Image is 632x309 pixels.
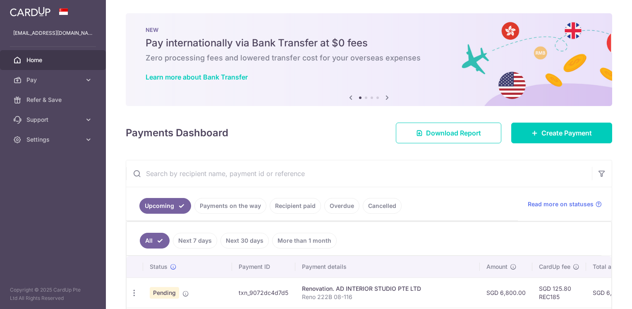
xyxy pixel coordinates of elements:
[126,160,592,187] input: Search by recipient name, payment id or reference
[126,13,612,106] img: Bank transfer banner
[150,263,168,271] span: Status
[146,53,592,63] h6: Zero processing fees and lowered transfer cost for your overseas expenses
[13,29,93,37] p: [EMAIL_ADDRESS][DOMAIN_NAME]
[532,278,586,308] td: SGD 125.80 REC185
[173,233,217,249] a: Next 7 days
[539,263,570,271] span: CardUp fee
[426,128,481,138] span: Download Report
[270,198,321,214] a: Recipient paid
[26,56,81,64] span: Home
[480,278,532,308] td: SGD 6,800.00
[126,126,228,140] h4: Payments Dashboard
[363,198,402,214] a: Cancelled
[528,200,594,208] span: Read more on statuses
[486,263,508,271] span: Amount
[272,233,337,249] a: More than 1 month
[528,200,602,208] a: Read more on statuses
[26,116,81,124] span: Support
[26,96,81,104] span: Refer & Save
[232,256,295,278] th: Payment ID
[146,73,248,81] a: Learn more about Bank Transfer
[10,7,50,17] img: CardUp
[541,128,592,138] span: Create Payment
[146,36,592,50] h5: Pay internationally via Bank Transfer at $0 fees
[150,287,179,299] span: Pending
[220,233,269,249] a: Next 30 days
[396,123,501,143] a: Download Report
[26,135,81,144] span: Settings
[26,76,81,84] span: Pay
[140,233,170,249] a: All
[302,285,473,293] div: Renovation. AD INTERIOR STUDIO PTE LTD
[302,293,473,301] p: Reno 222B 08-116
[511,123,612,143] a: Create Payment
[146,27,592,33] p: NEW
[324,198,359,214] a: Overdue
[295,256,480,278] th: Payment details
[593,263,620,271] span: Total amt.
[139,198,191,214] a: Upcoming
[232,278,295,308] td: txn_9072dc4d7d5
[194,198,266,214] a: Payments on the way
